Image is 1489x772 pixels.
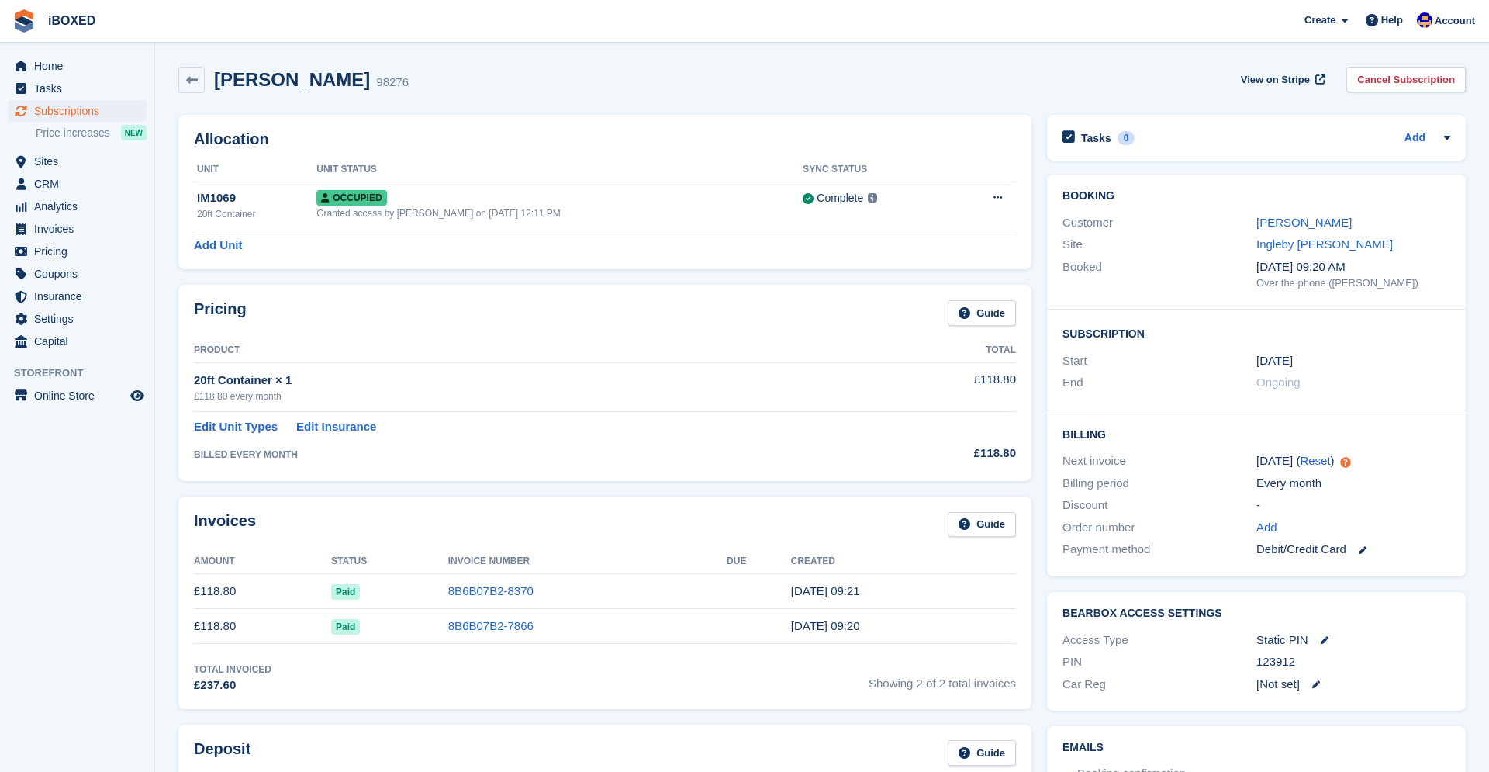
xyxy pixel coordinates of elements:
span: Storefront [14,365,154,381]
a: Add [1256,519,1277,537]
div: Discount [1062,497,1256,514]
h2: Tasks [1081,131,1111,145]
span: Create [1304,12,1335,28]
span: Online Store [34,385,127,407]
div: Access Type [1062,632,1256,649]
img: Noor Rashid [1417,12,1432,28]
th: Total [862,338,1016,363]
a: Ingleby [PERSON_NAME] [1256,237,1393,251]
div: Granted access by [PERSON_NAME] on [DATE] 12:11 PM [316,206,803,220]
a: menu [8,55,147,77]
div: Every month [1256,475,1450,493]
div: Car Reg [1062,676,1256,694]
div: [Not set] [1256,676,1450,694]
h2: Booking [1062,190,1450,203]
span: Invoices [34,218,127,240]
a: Preview store [128,386,147,405]
span: Showing 2 of 2 total invoices [869,663,1016,694]
span: Insurance [34,286,127,307]
div: Start [1062,352,1256,370]
span: Analytics [34,196,127,217]
time: 2025-07-28 08:20:36 UTC [791,619,860,632]
a: Guide [948,740,1016,766]
div: PIN [1062,653,1256,671]
div: Complete [817,190,863,206]
a: menu [8,263,147,285]
td: £118.80 [194,609,331,644]
th: Due [727,549,791,574]
div: Order number [1062,519,1256,537]
div: 123912 [1256,653,1450,671]
a: menu [8,241,147,262]
h2: Subscription [1062,325,1450,341]
a: Cancel Subscription [1346,67,1466,92]
a: Add Unit [194,237,242,254]
a: menu [8,151,147,172]
span: Account [1435,13,1475,29]
a: 8B6B07B2-8370 [448,584,534,597]
a: menu [8,196,147,217]
img: stora-icon-8386f47178a22dfd0bd8f6a31ec36ba5ce8667c1dd55bd0f319d3a0aa187defe.svg [12,9,36,33]
h2: Billing [1062,426,1450,441]
h2: Pricing [194,300,247,326]
div: 0 [1118,131,1135,145]
span: CRM [34,173,127,195]
div: 20ft Container × 1 [194,372,862,389]
a: [PERSON_NAME] [1256,216,1352,229]
a: Add [1404,130,1425,147]
td: £118.80 [862,362,1016,411]
time: 2025-07-27 23:00:00 UTC [1256,352,1293,370]
td: £118.80 [194,574,331,609]
th: Unit [194,158,316,182]
a: View on Stripe [1235,67,1328,92]
a: menu [8,173,147,195]
div: BILLED EVERY MONTH [194,448,862,462]
a: menu [8,78,147,99]
a: Guide [948,300,1016,326]
a: menu [8,331,147,352]
span: Tasks [34,78,127,99]
span: Coupons [34,263,127,285]
th: Product [194,338,862,363]
a: Reset [1300,454,1330,467]
span: View on Stripe [1241,72,1310,88]
span: Settings [34,308,127,330]
h2: Deposit [194,740,250,766]
div: Booked [1062,258,1256,291]
h2: Allocation [194,130,1016,148]
span: Sites [34,151,127,172]
a: Price increases NEW [36,124,147,141]
div: Over the phone ([PERSON_NAME]) [1256,275,1450,291]
div: NEW [121,125,147,140]
div: Static PIN [1256,632,1450,649]
div: - [1256,497,1450,514]
a: Guide [948,512,1016,538]
span: Paid [331,584,360,600]
span: Home [34,55,127,77]
a: menu [8,100,147,122]
a: menu [8,308,147,330]
a: menu [8,286,147,307]
h2: [PERSON_NAME] [214,69,370,90]
div: Customer [1062,214,1256,232]
span: Help [1381,12,1403,28]
div: £237.60 [194,677,271,694]
div: 98276 [376,74,409,92]
time: 2025-08-28 08:21:12 UTC [791,584,860,597]
a: Edit Insurance [296,418,376,436]
a: iBOXED [42,8,102,33]
div: Total Invoiced [194,663,271,677]
th: Status [331,549,448,574]
h2: Emails [1062,742,1450,754]
th: Invoice Number [448,549,727,574]
th: Created [791,549,1016,574]
div: £118.80 [862,445,1016,462]
div: Next invoice [1062,452,1256,470]
div: Debit/Credit Card [1256,541,1450,559]
span: Price increases [36,126,110,140]
span: Occupied [316,190,386,206]
a: 8B6B07B2-7866 [448,619,534,632]
img: icon-info-grey-7440780725fd019a000dd9b08b2336e03edf1995a4989e88bcd33f0948082b44.svg [868,193,877,203]
th: Amount [194,549,331,574]
div: Site [1062,236,1256,254]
